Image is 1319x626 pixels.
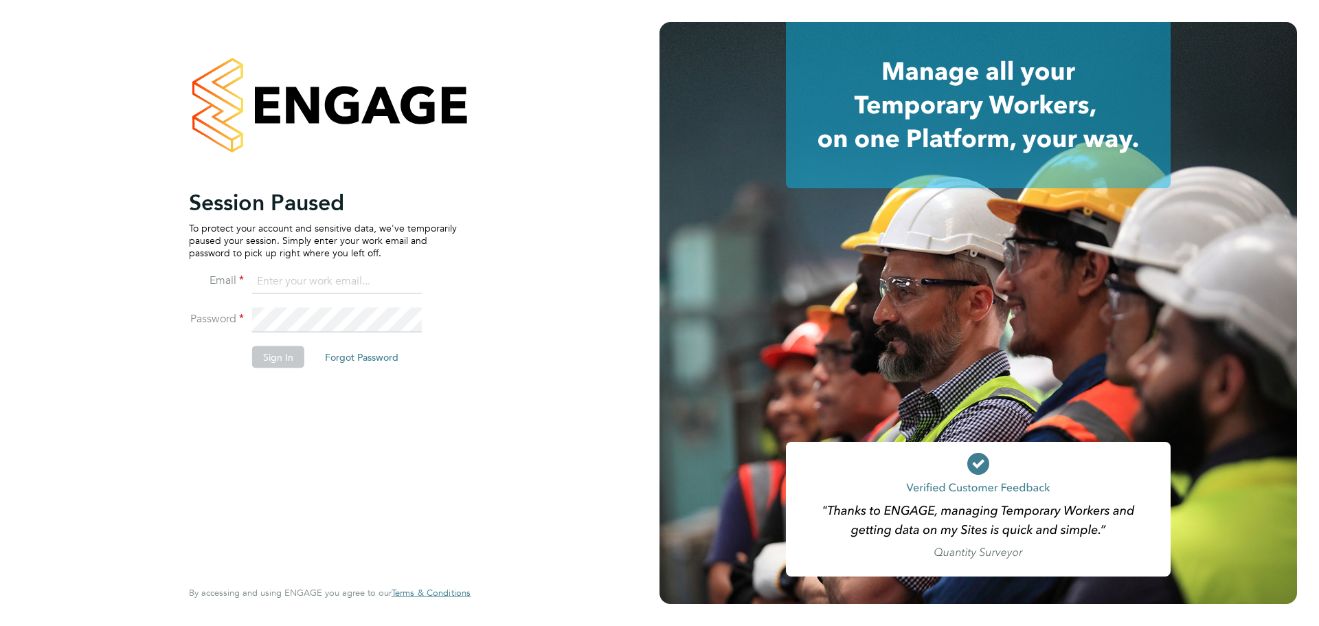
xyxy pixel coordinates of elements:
label: Email [189,273,244,287]
button: Forgot Password [314,346,409,368]
h2: Session Paused [189,188,457,216]
button: Sign In [252,346,304,368]
label: Password [189,311,244,326]
span: Terms & Conditions [392,587,471,599]
a: Terms & Conditions [392,588,471,599]
input: Enter your work email... [252,269,422,294]
p: To protect your account and sensitive data, we've temporarily paused your session. Simply enter y... [189,221,457,259]
span: By accessing and using ENGAGE you agree to our [189,587,471,599]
